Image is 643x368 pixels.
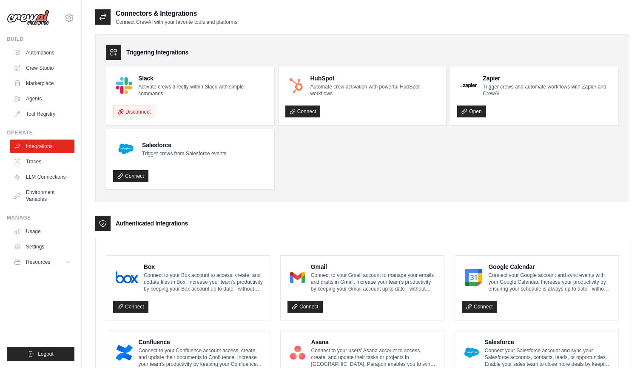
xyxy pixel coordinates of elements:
h4: Gmail [311,262,437,271]
a: Connect [113,301,148,313]
a: Connect [285,106,321,117]
a: Environment Variables [10,185,74,206]
img: HubSpot Logo [288,77,304,94]
p: Activate crews directly within Slack with simple commands [138,83,267,97]
button: Disconnect [113,106,155,118]
h3: Authenticated Integrations [116,219,188,228]
a: Usage [10,225,74,238]
a: Settings [10,240,74,254]
img: Asana Logo [290,344,305,361]
h2: Connectors & Integrations [116,9,237,19]
p: Connect your Google account and sync events with your Google Calendar. Increase your productivity... [489,272,612,292]
h4: Salesforce [142,141,226,149]
p: Trigger crews and automate workflows with Zapier and CrewAI [483,83,612,97]
a: Traces [10,155,74,168]
img: Slack Logo [116,77,132,94]
p: Automate crew activation with powerful HubSpot workflows [310,83,439,97]
h4: Zapier [483,74,612,83]
img: Box Logo [116,269,138,286]
a: Crew Studio [10,61,74,75]
a: Connect [113,170,148,182]
img: Google Calendar Logo [464,269,483,286]
a: Tool Registry [10,107,74,121]
img: Logo [7,10,49,26]
span: Logout [38,351,54,357]
h4: Google Calendar [489,262,612,271]
h4: Asana [311,338,438,346]
button: Resources [10,255,74,269]
p: Connect your Salesforce account and sync your Salesforce accounts, contacts, leads, or opportunit... [485,347,612,368]
a: Open [457,106,486,117]
a: Connect [287,301,323,313]
img: Zapier Logo [460,83,477,88]
button: Logout [7,347,74,361]
a: LLM Connections [10,170,74,184]
p: Connect to your users’ Asana account to access, create, and update their tasks or projects in [GE... [311,347,438,368]
img: Salesforce Logo [464,344,479,361]
img: Confluence Logo [116,344,133,361]
img: Gmail Logo [290,269,305,286]
p: Connect to your Box account to access, create, and update files in Box. Increase your team’s prod... [144,272,263,292]
h4: Confluence [139,338,263,346]
div: Operate [7,129,74,136]
h4: Slack [138,74,267,83]
div: Manage [7,214,74,221]
p: Trigger crews from Salesforce events [142,150,226,157]
a: Agents [10,92,74,106]
a: Integrations [10,140,74,153]
a: Connect [462,301,497,313]
p: Connect to your Gmail account to manage your emails and drafts in Gmail. Increase your team’s pro... [311,272,437,292]
h4: Salesforce [485,338,612,346]
a: Marketplace [10,77,74,90]
h3: Triggering Integrations [126,48,188,57]
p: Connect to your Confluence account access, create, and update their documents in Confluence. Incr... [139,347,263,368]
div: Build [7,36,74,43]
h4: HubSpot [310,74,439,83]
a: Automations [10,46,74,60]
p: Connect CrewAI with your favorite tools and platforms [116,19,237,26]
h4: Box [144,262,263,271]
span: Resources [26,259,50,265]
img: Salesforce Logo [116,139,136,159]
